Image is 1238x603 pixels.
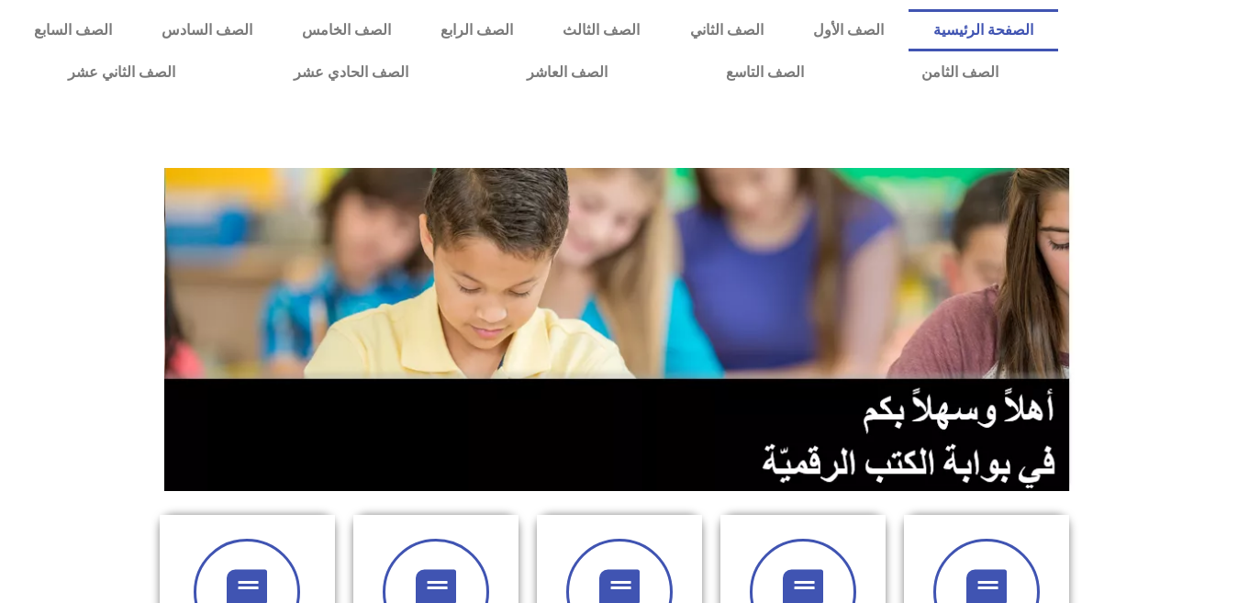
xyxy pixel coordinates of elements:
[538,9,664,51] a: الصف الثالث
[788,9,909,51] a: الصف الأول
[416,9,538,51] a: الصف الرابع
[235,51,468,94] a: الصف الحادي عشر
[137,9,277,51] a: الصف السادس
[665,9,788,51] a: الصف الثاني
[277,9,416,51] a: الصف الخامس
[468,51,667,94] a: الصف العاشر
[666,51,863,94] a: الصف التاسع
[909,9,1058,51] a: الصفحة الرئيسية
[863,51,1058,94] a: الصف الثامن
[9,9,137,51] a: الصف السابع
[9,51,235,94] a: الصف الثاني عشر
